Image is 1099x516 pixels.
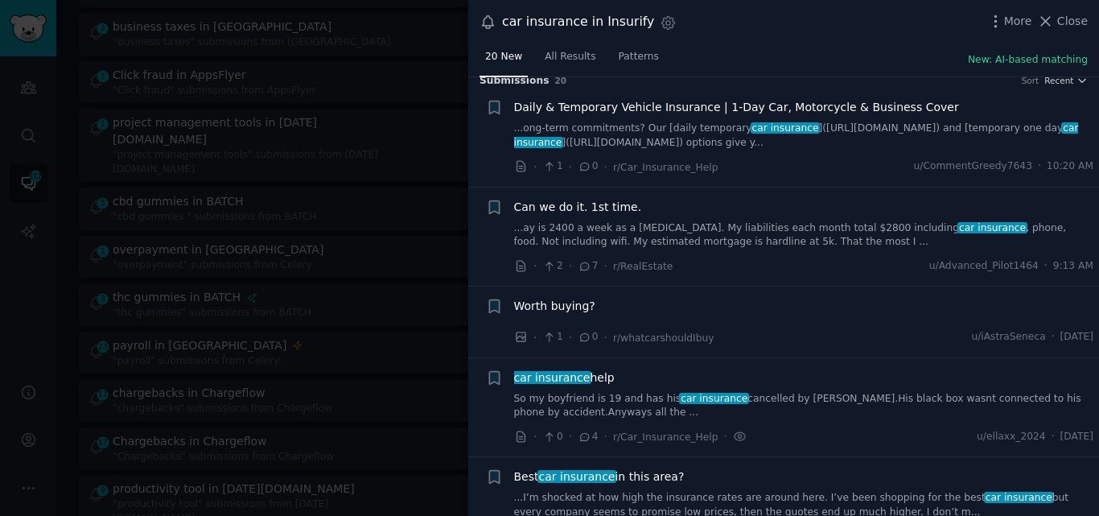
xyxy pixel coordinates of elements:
span: r/RealEstate [613,261,673,272]
a: ...ong-term commitments? Our [daily temporarycar insurance]([URL][DOMAIN_NAME]) and [temporary on... [514,122,1094,150]
span: · [604,159,607,175]
span: 1 [542,330,562,345]
span: [DATE] [1060,430,1093,444]
a: 20 New [480,44,528,77]
a: Patterns [613,44,665,77]
button: Close [1037,13,1088,30]
span: · [533,428,537,445]
span: · [569,329,572,346]
a: ...ay is 2400 a week as a [MEDICAL_DATA]. My liabilities each month total $2800 includingcar insu... [514,221,1094,250]
span: More [1004,13,1032,30]
span: · [533,159,537,175]
div: car insurance in Insurify [502,12,654,32]
span: · [569,428,572,445]
span: help [514,369,615,386]
span: · [604,258,607,275]
span: · [1052,330,1055,345]
span: r/Car_Insurance_Help [613,431,718,443]
span: u/iAstraSeneca [971,330,1045,345]
a: car insurancehelp [514,369,615,386]
span: 1 [542,159,562,174]
a: Daily & Temporary Vehicle Insurance | 1-Day Car, Motorcycle & Business Cover [514,99,959,116]
span: 2 [542,259,562,274]
span: · [724,428,727,445]
span: r/Car_Insurance_Help [613,162,718,173]
span: · [569,258,572,275]
span: u/ellaxx_2024 [977,430,1046,444]
span: car insurance [512,371,591,384]
button: Recent [1044,75,1088,86]
span: car insurance [679,393,749,404]
span: car insurance [514,122,1079,148]
span: [DATE] [1060,330,1093,345]
span: Close [1057,13,1088,30]
span: · [533,329,537,346]
span: 10:20 AM [1047,159,1093,174]
span: · [533,258,537,275]
span: · [569,159,572,175]
span: 0 [578,330,598,345]
button: New: AI-based matching [968,53,1088,68]
span: Submission s [480,74,549,89]
span: car insurance [984,492,1054,503]
span: Patterns [619,50,659,64]
span: 0 [578,159,598,174]
span: car insurance [957,222,1027,233]
span: Recent [1044,75,1073,86]
span: 20 New [485,50,522,64]
span: · [1044,259,1048,274]
span: 4 [578,430,598,444]
span: Best in this area? [514,469,685,485]
span: All Results [545,50,595,64]
span: 7 [578,259,598,274]
a: Worth buying? [514,298,595,315]
span: 0 [542,430,562,444]
span: car insurance [751,122,821,134]
div: Sort [1022,75,1039,86]
button: More [987,13,1032,30]
span: u/CommentGreedy7643 [913,159,1031,174]
a: So my boyfriend is 19 and has hiscar insurancecancelled by [PERSON_NAME].His black box wasnt conn... [514,392,1094,420]
span: car insurance [537,470,616,483]
span: · [604,329,607,346]
span: · [604,428,607,445]
span: · [1052,430,1055,444]
a: All Results [539,44,601,77]
span: r/whatcarshouldIbuy [613,332,714,344]
a: Can we do it. 1st time. [514,199,642,216]
span: 9:13 AM [1053,259,1093,274]
span: 20 [555,76,567,85]
span: · [1038,159,1041,174]
a: Bestcar insurancein this area? [514,469,685,485]
span: u/Advanced_Pilot1464 [929,259,1039,274]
